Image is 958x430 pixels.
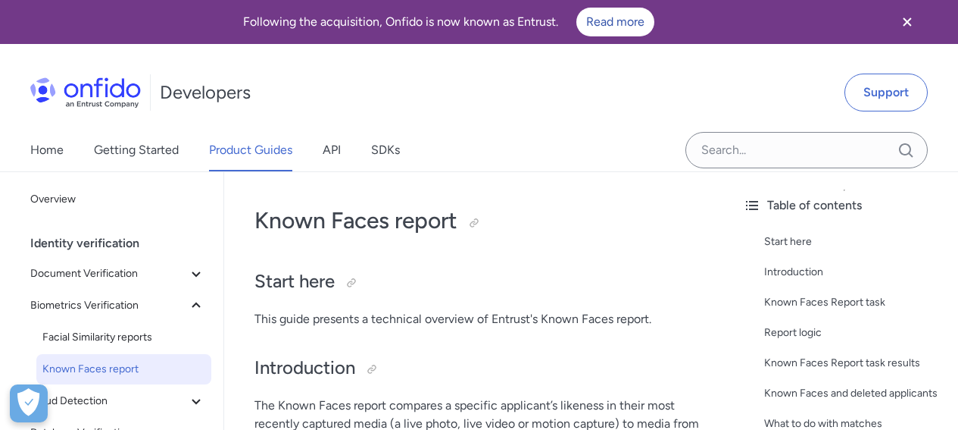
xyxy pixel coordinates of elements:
div: Table of contents [743,196,946,215]
h2: Start here [254,269,701,295]
a: Home [30,129,64,171]
span: Document Verification [30,265,187,283]
a: SDKs [371,129,400,171]
div: Identity verification [30,228,217,259]
h1: Known Faces report [254,206,701,236]
button: Biometrics Verification [24,290,211,321]
p: This guide presents a technical overview of Entrust's Known Faces report. [254,310,701,328]
button: Fraud Detection [24,386,211,416]
div: Cookie Preferences [10,384,48,422]
a: Overview [24,184,211,215]
a: Known Faces report [36,354,211,384]
button: Open Preferences [10,384,48,422]
a: Report logic [764,324,946,342]
img: Onfido Logo [30,77,141,108]
span: Fraud Detection [30,392,187,410]
span: Facial Similarity reports [42,328,205,347]
a: Known Faces Report task results [764,354,946,372]
span: Overview [30,190,205,209]
h2: Introduction [254,356,701,381]
a: Support [844,74,928,111]
a: Known Faces Report task [764,293,946,312]
span: Biometrics Verification [30,297,187,315]
input: Onfido search input field [685,132,928,168]
svg: Close banner [898,13,916,31]
a: API [323,129,341,171]
button: Document Verification [24,259,211,289]
button: Close banner [879,3,935,41]
span: Known Faces report [42,360,205,378]
a: Introduction [764,263,946,281]
a: Known Faces and deleted applicants [764,384,946,403]
a: Start here [764,233,946,251]
a: Product Guides [209,129,292,171]
a: Getting Started [94,129,179,171]
div: Following the acquisition, Onfido is now known as Entrust. [18,8,879,36]
a: Facial Similarity reports [36,322,211,353]
h1: Developers [160,80,251,105]
a: Read more [576,8,654,36]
